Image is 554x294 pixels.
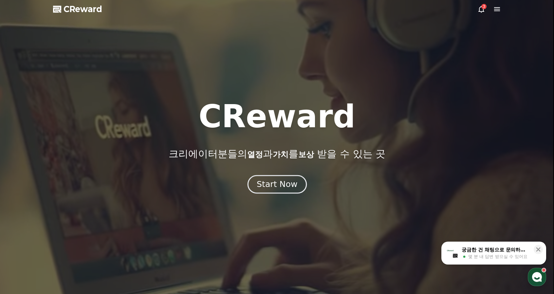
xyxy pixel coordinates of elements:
[21,217,25,223] span: 홈
[64,4,102,14] span: CReward
[60,218,68,223] span: 대화
[477,5,485,13] a: 3
[43,208,84,224] a: 대화
[247,175,306,194] button: Start Now
[298,150,314,159] span: 보상
[198,101,355,132] h1: CReward
[101,217,109,223] span: 설정
[273,150,288,159] span: 가치
[84,208,126,224] a: 설정
[257,179,297,190] div: Start Now
[2,208,43,224] a: 홈
[247,150,263,159] span: 열정
[169,148,385,160] p: 크리에이터분들의 과 를 받을 수 있는 곳
[481,4,487,9] div: 3
[53,4,102,14] a: CReward
[249,182,305,188] a: Start Now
